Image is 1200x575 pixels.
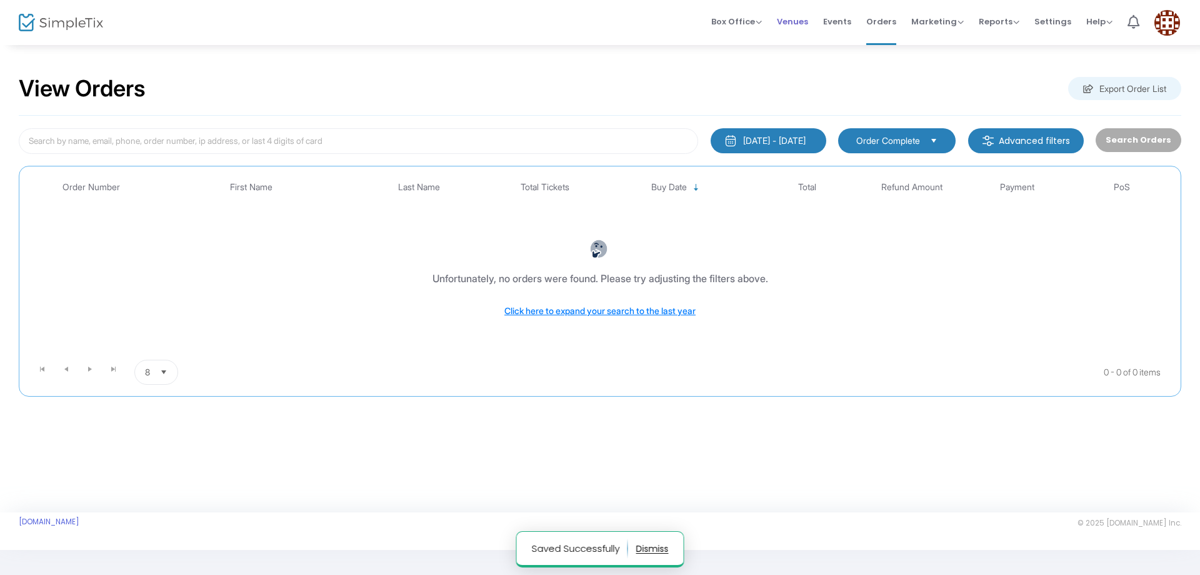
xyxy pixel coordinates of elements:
m-button: Advanced filters [968,128,1084,153]
span: Sortable [691,183,701,193]
img: face-thinking.png [589,240,608,258]
th: Total Tickets [492,173,597,202]
span: © 2025 [DOMAIN_NAME] Inc. [1077,518,1181,528]
img: monthly [724,135,737,147]
button: Select [925,134,942,148]
img: filter [982,135,994,147]
div: Data table [26,173,1174,355]
span: Reports [979,16,1019,28]
span: 8 [145,366,150,379]
span: Orders [866,6,896,38]
button: [DATE] - [DATE] [711,128,826,153]
span: Events [823,6,851,38]
a: [DOMAIN_NAME] [19,517,79,527]
span: Help [1086,16,1112,28]
span: Order Complete [856,135,920,147]
span: PoS [1114,182,1130,193]
span: Box Office [711,16,762,28]
span: First Name [230,182,272,193]
span: Click here to expand your search to the last year [504,305,696,316]
span: Last Name [398,182,440,193]
button: dismiss [636,539,669,559]
input: Search by name, email, phone, order number, ip address, or last 4 digits of card [19,128,698,154]
th: Refund Amount [859,173,964,202]
div: [DATE] - [DATE] [743,135,806,147]
h2: View Orders [19,75,146,103]
span: Order Number [62,182,120,193]
span: Settings [1034,6,1071,38]
button: Select [155,360,172,384]
kendo-pager-info: 0 - 0 of 0 items [302,360,1161,385]
p: Saved Successfully [532,539,628,559]
span: Payment [1000,182,1034,193]
div: Unfortunately, no orders were found. Please try adjusting the filters above. [432,271,768,286]
span: Venues [777,6,808,38]
span: Marketing [911,16,964,28]
span: Buy Date [651,182,687,193]
th: Total [755,173,860,202]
